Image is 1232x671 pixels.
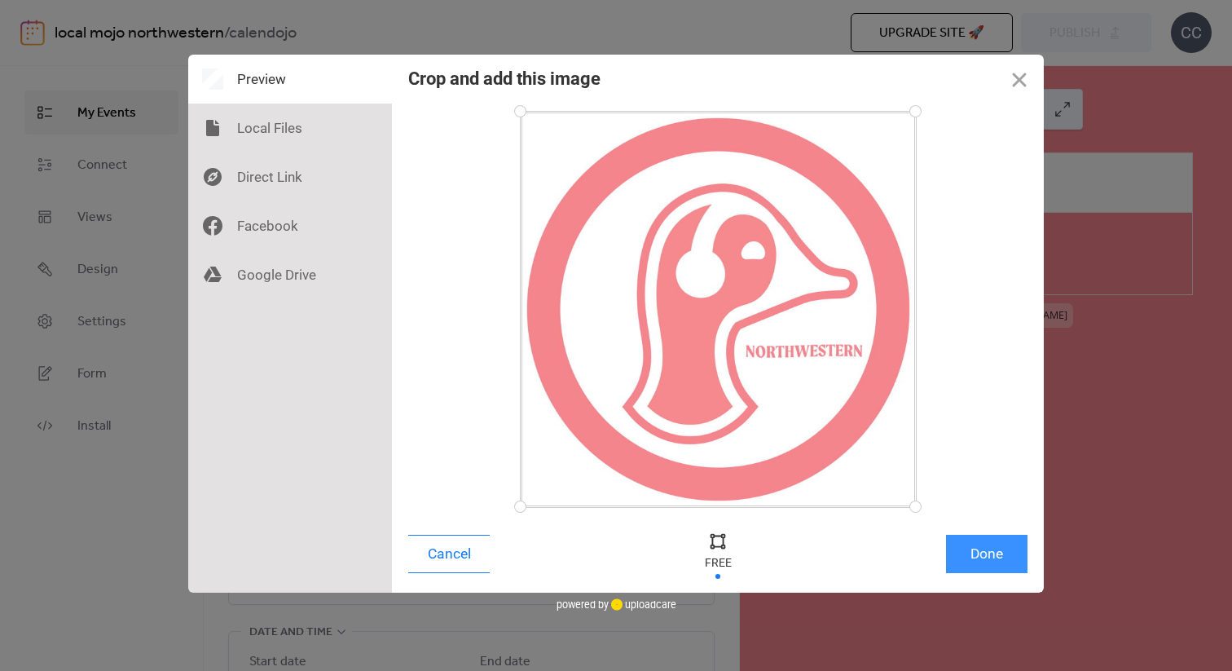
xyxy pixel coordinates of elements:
[188,201,392,250] div: Facebook
[188,55,392,104] div: Preview
[188,250,392,299] div: Google Drive
[188,152,392,201] div: Direct Link
[408,68,601,89] div: Crop and add this image
[946,535,1027,573] button: Done
[557,593,676,617] div: powered by
[408,535,490,573] button: Cancel
[609,598,676,611] a: uploadcare
[188,104,392,152] div: Local Files
[995,55,1044,104] button: Close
